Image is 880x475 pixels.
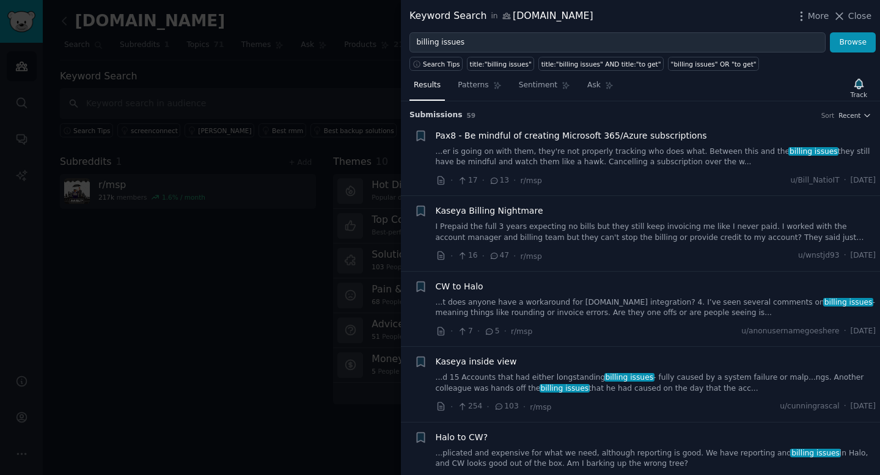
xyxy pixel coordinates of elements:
[470,60,532,68] div: title:"billing issues"
[830,32,876,53] button: Browse
[436,129,707,142] a: Pax8 - Be mindful of creating Microsoft 365/Azure subscriptions
[846,75,871,101] button: Track
[458,80,488,91] span: Patterns
[848,10,871,23] span: Close
[450,250,453,263] span: ·
[409,57,463,71] button: Search Tips
[844,250,846,261] span: ·
[511,327,532,336] span: r/msp
[521,176,542,185] span: r/msp
[477,325,480,338] span: ·
[521,252,542,261] span: r/msp
[494,401,519,412] span: 103
[450,325,453,338] span: ·
[457,250,477,261] span: 16
[482,250,485,263] span: ·
[453,76,505,101] a: Patterns
[484,326,499,337] span: 5
[851,175,876,186] span: [DATE]
[436,222,876,243] a: I Prepaid the full 3 years expecting no bills but they still keep invoicing me like I never paid....
[457,175,477,186] span: 17
[414,80,441,91] span: Results
[436,431,488,444] a: Halo to CW?
[668,57,759,71] a: "billing issues" OR "to get"
[538,57,664,71] a: title:"billing issues" AND title:"to get"
[821,111,835,120] div: Sort
[741,326,839,337] span: u/anonusernamegoeshere
[513,174,516,187] span: ·
[504,325,507,338] span: ·
[513,250,516,263] span: ·
[457,326,472,337] span: 7
[844,175,846,186] span: ·
[467,112,476,119] span: 59
[409,9,593,24] div: Keyword Search [DOMAIN_NAME]
[519,80,557,91] span: Sentiment
[844,401,846,412] span: ·
[798,250,840,261] span: u/wnstjd93
[515,76,574,101] a: Sentiment
[788,147,838,156] span: billing issues
[540,384,590,393] span: billing issues
[795,10,829,23] button: More
[583,76,618,101] a: Ask
[436,147,876,168] a: ...er is going on with them, they're not properly tracking who does what. Between this and thebil...
[436,280,483,293] a: CW to Halo
[409,32,826,53] input: Try a keyword related to your business
[436,297,876,319] a: ...t does anyone have a workaround for [DOMAIN_NAME] integration? 4. I’ve seen several comments o...
[844,326,846,337] span: ·
[851,326,876,337] span: [DATE]
[489,250,509,261] span: 47
[450,174,453,187] span: ·
[457,401,482,412] span: 254
[436,448,876,470] a: ...plicated and expensive for what we need, although reporting is good. We have reporting andbill...
[808,10,829,23] span: More
[450,401,453,413] span: ·
[823,298,873,306] span: billing issues
[467,57,534,71] a: title:"billing issues"
[851,401,876,412] span: [DATE]
[838,111,860,120] span: Recent
[436,355,517,368] a: Kaseya inside view
[671,60,757,68] div: "billing issues" OR "to get"
[604,373,654,382] span: billing issues
[838,111,871,120] button: Recent
[851,90,867,99] div: Track
[491,11,497,22] span: in
[436,372,876,394] a: ...d 15 Accounts that had either longstandingbilling issues- fully caused by a system failure or ...
[489,175,509,186] span: 13
[587,80,601,91] span: Ask
[791,175,840,186] span: u/Bill_NatioIT
[780,401,839,412] span: u/cunningrascal
[486,401,489,413] span: ·
[530,403,551,412] span: r/msp
[423,60,460,68] span: Search Tips
[409,110,463,121] span: Submission s
[409,76,445,101] a: Results
[482,174,485,187] span: ·
[436,205,543,217] a: Kaseya Billing Nightmare
[833,10,871,23] button: Close
[523,401,526,413] span: ·
[541,60,661,68] div: title:"billing issues" AND title:"to get"
[790,449,840,457] span: billing issues
[851,250,876,261] span: [DATE]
